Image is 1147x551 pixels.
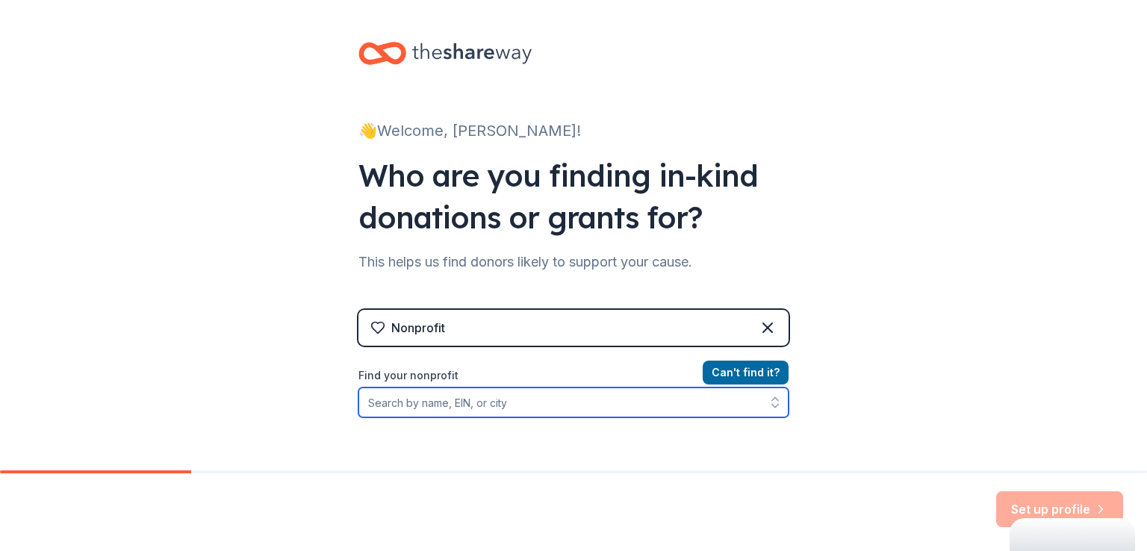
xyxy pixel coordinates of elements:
input: Search by name, EIN, or city [358,387,789,417]
div: Who are you finding in-kind donations or grants for? [358,155,789,238]
div: 👋 Welcome, [PERSON_NAME]! [358,119,789,143]
button: Can't find it? [703,361,789,385]
div: This helps us find donors likely to support your cause. [358,250,789,274]
div: Nonprofit [391,319,445,337]
label: Find your nonprofit [358,367,789,385]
